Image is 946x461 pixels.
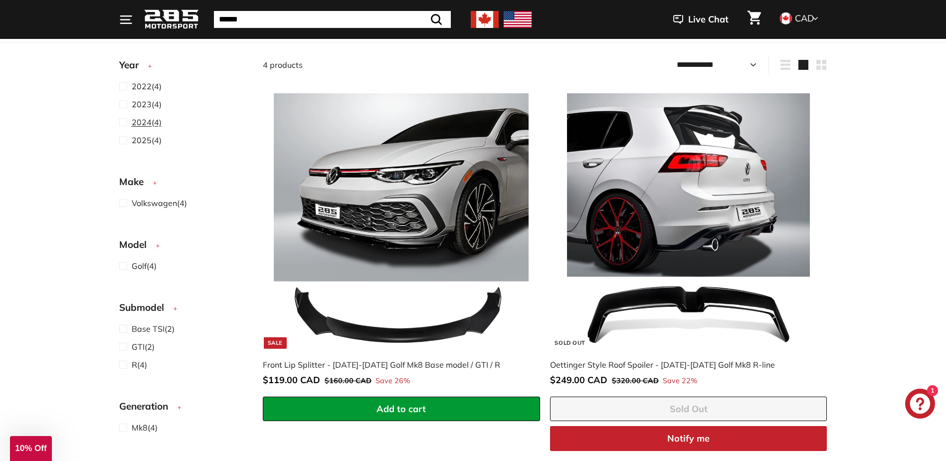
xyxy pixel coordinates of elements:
button: Generation [119,396,247,421]
span: 2024 [132,117,152,127]
span: Save 26% [376,376,410,387]
inbox-online-store-chat: Shopify online store chat [902,389,938,421]
button: Add to cart [263,397,540,422]
span: Base TSI [132,324,165,334]
button: Submodel [119,297,247,322]
span: $249.00 CAD [550,374,607,386]
a: Sale Front Lip Splitter - [DATE]-[DATE] Golf Mk8 Base model / GTI / R Save 26% [263,82,540,397]
span: (4) [132,422,158,434]
span: (4) [132,359,147,371]
span: Sold Out [670,403,708,415]
button: Notify me [550,426,827,451]
span: (4) [132,80,162,92]
span: $119.00 CAD [263,374,320,386]
span: (4) [132,260,157,272]
a: Sold Out Oettinger Style Roof Spoiler - [DATE]-[DATE] Golf Mk8 R-line Save 22% [550,82,827,397]
span: R [132,360,137,370]
div: Sold Out [551,337,589,349]
div: Front Lip Splitter - [DATE]-[DATE] Golf Mk8 Base model / GTI / R [263,359,530,371]
span: (4) [132,134,162,146]
img: Logo_285_Motorsport_areodynamics_components [144,8,199,31]
a: Cart [742,2,767,36]
span: Year [119,58,146,72]
span: 2025 [132,135,152,145]
span: Submodel [119,300,172,315]
span: Volkswagen [132,198,177,208]
div: 10% Off [10,436,52,461]
span: $320.00 CAD [612,376,659,385]
span: Make [119,175,151,189]
span: (4) [132,98,162,110]
div: Oettinger Style Roof Spoiler - [DATE]-[DATE] Golf Mk8 R-line [550,359,817,371]
div: Sale [264,337,287,349]
button: Sold Out [550,397,827,422]
span: (4) [132,197,187,209]
span: (2) [132,341,155,353]
span: 2023 [132,99,152,109]
span: Live Chat [688,13,729,26]
span: Save 22% [663,376,697,387]
button: Make [119,172,247,197]
span: (4) [132,116,162,128]
span: Model [119,237,154,252]
span: 2022 [132,81,152,91]
span: Add to cart [377,403,426,415]
span: $160.00 CAD [325,376,372,385]
div: 4 products [263,59,545,71]
button: Model [119,234,247,259]
span: Generation [119,399,176,414]
span: Mk8 [132,423,148,433]
button: Year [119,55,247,80]
input: Search [214,11,451,28]
span: CAD [795,12,814,24]
span: (2) [132,323,175,335]
span: 10% Off [15,444,46,453]
span: Golf [132,261,147,271]
span: GTI [132,342,145,352]
button: Live Chat [660,7,742,32]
